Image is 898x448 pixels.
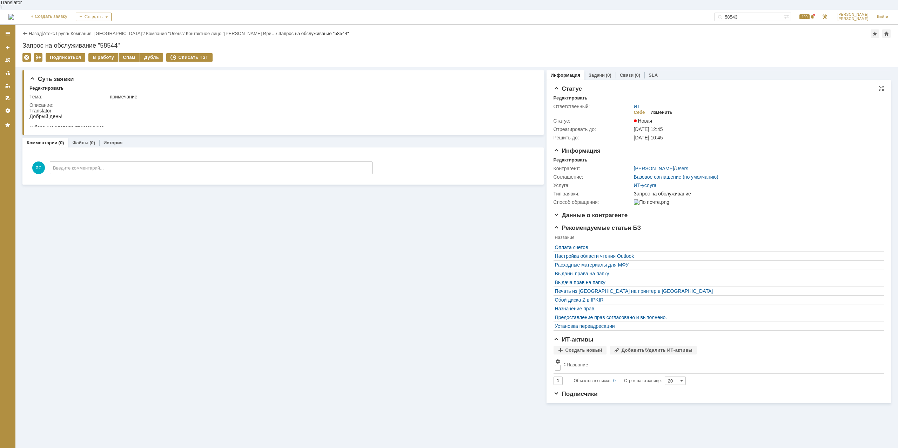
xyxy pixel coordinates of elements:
[634,166,674,171] a: [PERSON_NAME]
[551,73,580,78] a: Информация
[22,42,891,49] div: Запрос на обслуживание "58544"
[186,31,276,36] a: Контактное лицо "[PERSON_NAME] Ири…
[29,85,63,91] div: Редактировать
[833,10,873,24] a: [PERSON_NAME][PERSON_NAME]
[554,104,632,109] div: Ответственный:
[103,140,122,145] a: История
[554,95,588,101] div: Редактировать
[71,31,146,36] div: /
[634,166,689,171] div: /
[34,53,42,62] div: Работа с массовостью
[562,357,880,374] th: Название
[72,140,88,145] a: Файлы
[634,126,663,132] span: [DATE] 12:45
[2,55,13,66] a: Заявки на командах
[554,225,641,231] span: Рекомендуемые статьи БЗ
[878,85,884,91] div: На всю страницу
[871,29,879,38] div: Добавить в избранное
[146,31,186,36] div: /
[555,306,879,311] a: Назначение прав.
[2,105,13,116] a: Настройки
[634,174,718,180] a: Базовое соглашение (по умолчанию)
[32,161,45,174] span: ЯС
[554,85,582,92] span: Статус
[8,14,14,20] a: Перейти на домашнюю страницу
[554,157,588,163] div: Редактировать
[76,13,112,21] div: Создать
[574,377,662,385] i: Строк на странице:
[43,31,68,36] a: Атекс Групп
[2,92,13,104] a: Мои согласования
[554,147,601,154] span: Информация
[279,31,349,36] div: Запрос на обслуживание "58544"
[555,271,879,276] a: Выданы права на папку
[555,359,561,364] span: Настройки
[634,182,657,188] a: ИТ-услуга
[2,67,13,78] a: Заявки в моей ответственности
[554,234,880,243] th: Название
[59,140,64,145] div: (0)
[554,182,632,188] div: Услуга:
[837,17,869,21] span: [PERSON_NAME]
[567,362,588,367] div: Название
[29,76,74,82] span: Суть заявки
[554,199,632,205] div: Способ обращения:
[554,191,632,197] div: Тип заявки:
[649,73,658,78] a: SLA
[634,199,669,205] img: По почте.png
[634,104,641,109] a: ИТ
[606,73,611,78] div: (0)
[634,191,879,197] div: Запрос на обслуживание
[29,102,533,108] div: Описание:
[784,13,791,20] span: Расширенный поиск
[27,140,58,145] a: Комментарии
[146,31,183,36] a: Компания "Users"
[42,30,43,36] div: |
[650,110,672,115] div: Изменить
[27,10,72,24] a: + Создать заявку
[795,10,816,24] div: Открыть панель уведомлений
[635,73,640,78] div: (0)
[186,31,279,36] div: /
[554,118,632,124] div: Статус:
[555,280,879,285] a: Выдача прав на папку
[555,244,879,250] a: Оплата счетов
[634,135,663,140] span: [DATE] 10:45
[555,297,879,303] a: Сбой диска Z в IPKIR
[29,31,42,36] a: Назад
[555,253,879,259] a: Настройка области чтения Outlook
[799,14,810,19] span: 100
[820,13,829,21] a: Перейти в интерфейс администратора
[554,391,598,397] span: Подписчики
[837,13,869,17] span: [PERSON_NAME]
[555,315,879,320] a: Предоставление прав согласовано и выполнено.
[554,135,632,140] div: Решить до:
[555,323,879,329] a: Установка переадресации
[555,288,879,294] a: Печать из [GEOGRAPHIC_DATA] на принтер в [GEOGRAPHIC_DATA]
[71,31,143,36] a: Компания "[GEOGRAPHIC_DATA]"
[620,73,634,78] a: Связи
[882,29,891,38] div: Сделать домашней страницей
[554,126,632,132] div: Отреагировать до:
[873,10,892,24] a: Выйти
[634,118,652,124] span: Новая
[634,110,645,115] div: Себе
[589,73,605,78] a: Задачи
[555,262,879,268] a: Расходные материалы для МФУ
[554,336,594,343] span: ИТ-активы
[676,166,689,171] a: Users
[89,140,95,145] div: (0)
[22,53,31,62] div: Удалить
[554,174,632,180] div: Соглашение:
[8,14,14,20] img: logo
[43,31,71,36] div: /
[574,378,611,383] span: Объектов в списке:
[2,80,13,91] a: Мои заявки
